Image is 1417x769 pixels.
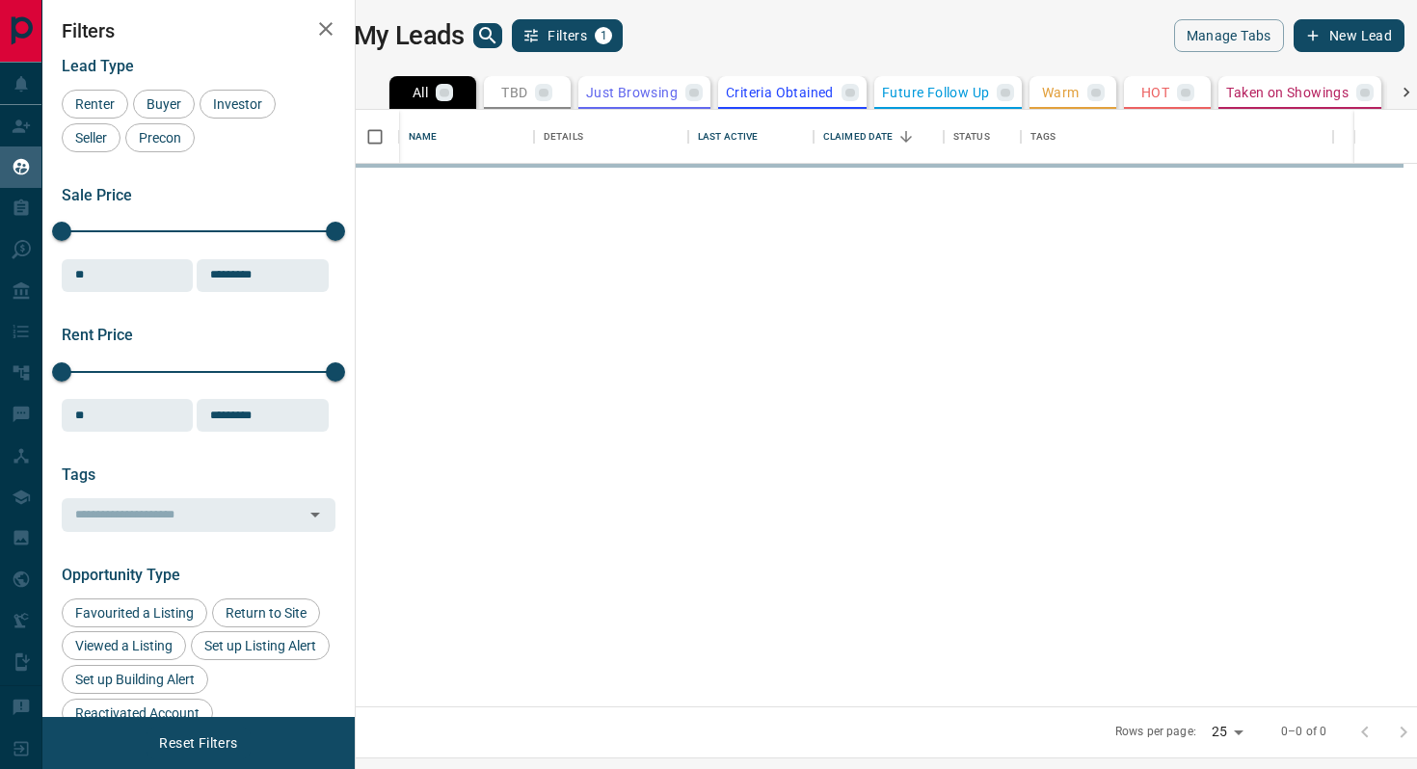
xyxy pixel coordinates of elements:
p: Criteria Obtained [726,86,834,99]
div: Renter [62,90,128,119]
span: Sale Price [62,186,132,204]
div: Tags [1021,110,1333,164]
div: Set up Listing Alert [191,631,330,660]
div: Tags [1030,110,1056,164]
span: Precon [132,130,188,146]
p: Rows per page: [1115,724,1196,740]
p: Future Follow Up [882,86,989,99]
span: 1 [597,29,610,42]
span: Seller [68,130,114,146]
div: Precon [125,123,195,152]
p: HOT [1141,86,1169,99]
span: Lead Type [62,57,134,75]
button: Reset Filters [147,727,250,759]
span: Set up Building Alert [68,672,201,687]
p: 0–0 of 0 [1281,724,1326,740]
div: Status [953,110,990,164]
span: Set up Listing Alert [198,638,323,653]
div: Details [544,110,583,164]
p: TBD [501,86,527,99]
div: Status [944,110,1021,164]
span: Buyer [140,96,188,112]
div: Last Active [698,110,758,164]
button: Manage Tabs [1174,19,1284,52]
span: Opportunity Type [62,566,180,584]
div: Seller [62,123,120,152]
div: Viewed a Listing [62,631,186,660]
p: All [413,86,428,99]
div: 25 [1204,718,1250,746]
div: Name [399,110,534,164]
h2: Filters [62,19,335,42]
p: Taken on Showings [1226,86,1349,99]
span: Viewed a Listing [68,638,179,653]
button: Sort [893,123,920,150]
button: Filters1 [512,19,623,52]
span: Reactivated Account [68,705,206,721]
span: Return to Site [219,605,313,621]
p: Warm [1042,86,1080,99]
button: New Lead [1294,19,1404,52]
div: Reactivated Account [62,699,213,728]
span: Tags [62,465,95,484]
span: Renter [68,96,121,112]
span: Favourited a Listing [68,605,201,621]
div: Last Active [688,110,814,164]
div: Set up Building Alert [62,665,208,694]
div: Claimed Date [814,110,944,164]
div: Name [409,110,438,164]
div: Details [534,110,688,164]
p: Just Browsing [586,86,678,99]
div: Claimed Date [823,110,894,164]
span: Investor [206,96,269,112]
button: search button [473,23,502,48]
button: Open [302,501,329,528]
div: Return to Site [212,598,320,627]
div: Buyer [133,90,195,119]
div: Investor [200,90,276,119]
h1: My Leads [354,20,465,51]
span: Rent Price [62,326,133,344]
div: Favourited a Listing [62,598,207,627]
